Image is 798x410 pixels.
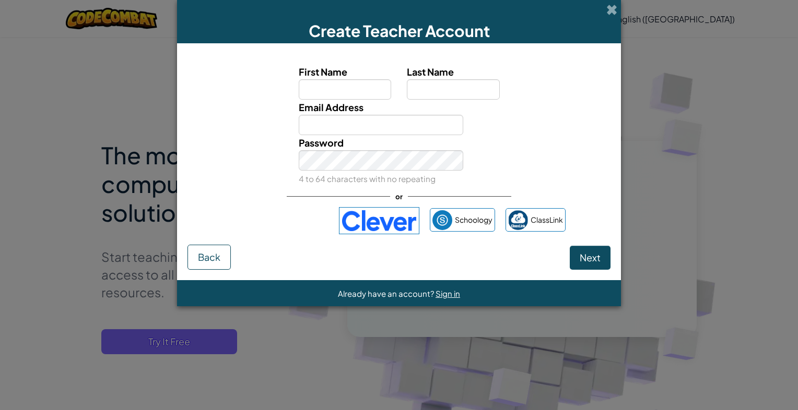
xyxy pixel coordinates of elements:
span: Next [580,251,601,263]
span: First Name [299,66,347,78]
span: or [390,189,408,204]
small: 4 to 64 characters with no repeating [299,174,436,184]
iframe: Sign in with Google Dialog [583,10,788,117]
span: ClassLink [531,212,563,227]
span: Email Address [299,101,363,113]
span: Create Teacher Account [309,21,490,41]
img: classlink-logo-small.png [508,210,528,230]
img: clever-logo-blue.png [339,207,419,234]
iframe: Sign in with Google Button [228,209,334,232]
img: schoology.png [432,210,452,230]
span: Back [198,251,220,263]
button: Back [187,245,231,270]
span: Last Name [407,66,454,78]
button: Next [570,246,611,270]
span: Already have an account? [338,288,436,298]
a: Sign in [436,288,460,298]
span: Password [299,137,344,149]
span: Schoology [455,212,492,227]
